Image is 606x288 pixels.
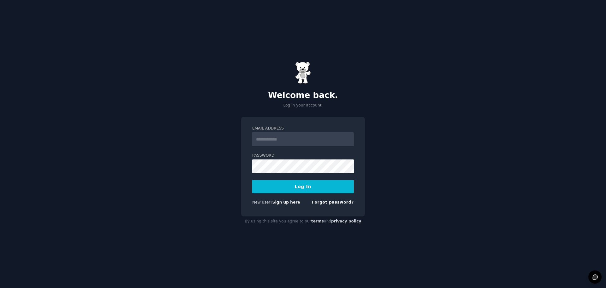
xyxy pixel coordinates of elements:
a: Sign up here [272,200,300,204]
span: New user? [252,200,272,204]
img: Gummy Bear [295,62,311,84]
a: Forgot password? [312,200,354,204]
a: terms [311,219,324,223]
div: By using this site you agree to our and [241,216,365,227]
label: Password [252,153,354,158]
button: Log In [252,180,354,193]
a: privacy policy [331,219,361,223]
h2: Welcome back. [241,90,365,101]
p: Log in your account. [241,103,365,108]
label: Email Address [252,126,354,131]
